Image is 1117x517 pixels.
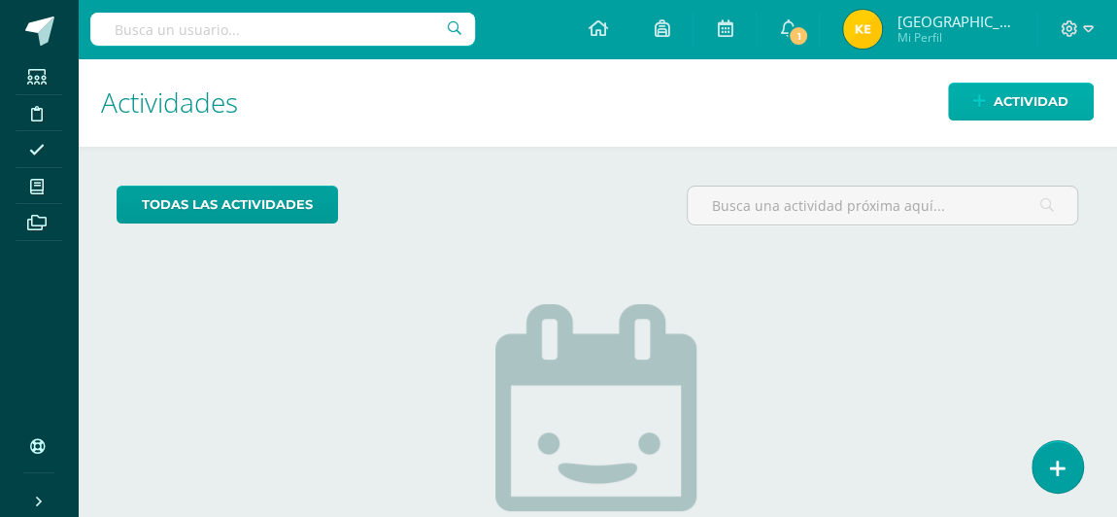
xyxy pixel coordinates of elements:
[843,10,882,49] img: cac69b3a1053a0e96759db03ee3b121c.png
[117,186,338,224] a: todas las Actividades
[897,12,1013,31] span: [GEOGRAPHIC_DATA]
[994,84,1068,120] span: Actividad
[688,187,1077,224] input: Busca una actividad próxima aquí...
[101,58,1094,147] h1: Actividades
[897,29,1013,46] span: Mi Perfil
[90,13,475,46] input: Busca un usuario...
[788,25,809,47] span: 1
[948,83,1094,121] a: Actividad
